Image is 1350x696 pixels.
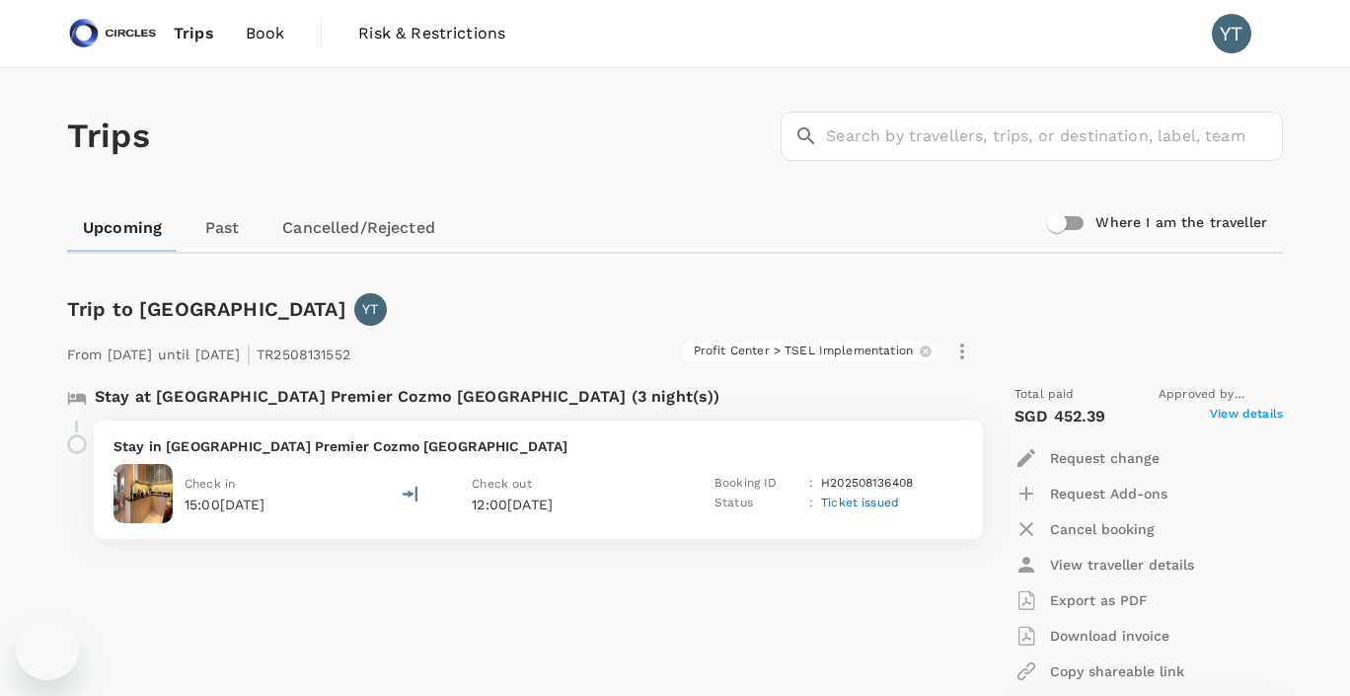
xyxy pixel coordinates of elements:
[1050,448,1160,468] p: Request change
[362,299,378,319] p: YT
[1014,547,1194,582] button: View traveller details
[1050,590,1148,610] p: Export as PDF
[1050,626,1169,646] p: Download invoice
[1050,484,1167,503] p: Request Add-ons
[67,334,350,369] p: From [DATE] until [DATE] TR2508131552
[174,22,214,45] span: Trips
[246,340,252,367] span: |
[185,495,265,514] p: 15:00[DATE]
[1014,385,1075,405] span: Total paid
[714,474,801,494] p: Booking ID
[1014,511,1155,547] button: Cancel booking
[1210,405,1283,428] span: View details
[1095,212,1267,234] h6: Where I am the traveller
[266,204,451,252] a: Cancelled/Rejected
[67,68,150,204] h1: Trips
[1159,385,1283,405] span: Approved by
[358,22,505,45] span: Risk & Restrictions
[682,342,937,361] div: Profit Center > TSEL Implementation
[1014,618,1169,654] button: Download invoice
[1050,555,1194,575] p: View traveller details
[682,343,925,359] span: Profit Center > TSEL Implementation
[821,496,899,509] span: Ticket issued
[178,204,266,252] a: Past
[1014,476,1167,511] button: Request Add-ons
[67,204,178,252] a: Upcoming
[809,494,813,513] p: :
[1212,14,1251,53] div: YT
[113,436,963,456] p: Stay in [GEOGRAPHIC_DATA] Premier Cozmo [GEOGRAPHIC_DATA]
[1014,405,1106,428] p: SGD 452.39
[1050,519,1155,539] p: Cancel booking
[1050,661,1184,681] p: Copy shareable link
[185,477,235,491] span: Check in
[16,617,79,680] iframe: Button to launch messaging window
[714,494,801,513] p: Status
[472,477,531,491] span: Check out
[821,474,913,494] p: H202508136408
[246,22,285,45] span: Book
[1014,654,1184,689] button: Copy shareable link
[1014,440,1160,476] button: Request change
[113,464,173,523] img: Oakwood Premier Cozmo Jakarta
[472,495,659,514] p: 12:00[DATE]
[809,474,813,494] p: :
[1014,582,1148,618] button: Export as PDF
[67,12,158,55] img: Circles
[95,385,720,409] p: Stay at [GEOGRAPHIC_DATA] Premier Cozmo [GEOGRAPHIC_DATA] (3 night(s))
[826,112,1283,161] input: Search by travellers, trips, or destination, label, team
[67,293,346,325] h6: Trip to [GEOGRAPHIC_DATA]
